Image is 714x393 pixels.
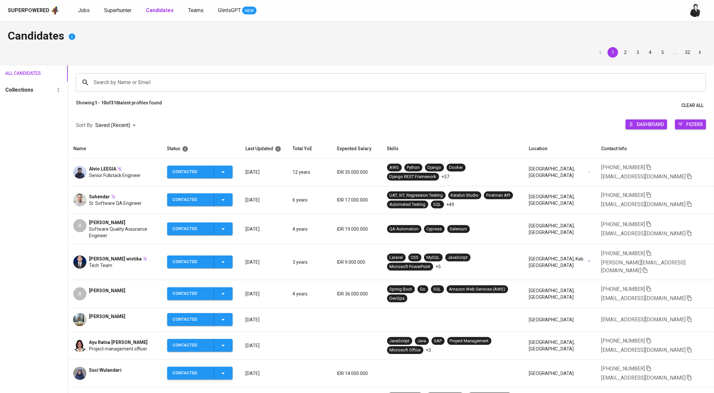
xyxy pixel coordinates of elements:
[695,47,705,58] button: Go to next page
[78,7,91,15] a: Jobs
[95,100,106,105] b: 1 - 10
[76,99,162,112] p: Showing of talent profiles found
[241,139,288,158] th: Last Updated
[246,259,282,265] p: [DATE]
[162,139,241,158] th: Status
[293,291,327,297] p: 4 years
[73,313,86,326] img: 2be6950b9c14ea25cd9613614681925d.jpg
[436,263,441,270] p: +5
[73,166,86,179] img: e88482797a3881708f69d86091ac42d9.jpg
[442,173,450,180] p: +37
[172,367,208,380] div: Contacted
[418,338,426,344] div: Java
[167,339,233,352] button: Contacted
[167,223,233,235] button: Contacted
[89,193,110,200] span: Suhendar
[434,286,441,293] div: SQL
[487,192,510,199] div: Postman API
[390,338,410,344] div: JavaScript
[111,100,119,105] b: 316
[332,139,382,158] th: Expected Salary
[420,286,426,293] div: Go
[449,286,506,293] div: Amazon Web Services (AWS)
[601,164,645,170] span: [PHONE_NUMBER]
[73,287,86,300] div: A
[601,295,686,301] span: [EMAIL_ADDRESS][DOMAIN_NAME]
[142,256,148,261] img: magic_wand.svg
[78,7,90,13] span: Jobs
[657,47,668,58] button: Go to page 5
[8,7,49,14] div: Superpowered
[188,7,204,13] span: Teams
[246,197,282,203] p: [DATE]
[146,7,175,15] a: Candidates
[529,339,591,352] div: [GEOGRAPHIC_DATA], [GEOGRAPHIC_DATA]
[633,47,643,58] button: Go to page 3
[172,313,208,326] div: Contacted
[390,174,437,180] div: Django REST Framework
[89,200,142,206] span: Sr. Software QA Engineer
[89,313,125,320] span: [PERSON_NAME]
[450,226,467,232] div: Selenium
[390,255,403,261] div: Laravel
[382,139,524,158] th: Skills
[529,287,591,300] div: [GEOGRAPHIC_DATA], [GEOGRAPHIC_DATA]
[167,166,233,178] button: Contacted
[337,370,377,377] p: IDR 14.000.000
[601,375,686,381] span: [EMAIL_ADDRESS][DOMAIN_NAME]
[293,259,327,265] p: 3 years
[428,165,441,171] div: Django
[172,223,208,235] div: Contacted
[601,316,686,323] span: [EMAIL_ADDRESS][DOMAIN_NAME]
[104,7,133,15] a: Superhunter
[681,101,704,110] span: Clear All
[89,172,141,179] span: Senior Fullstack Engineer
[172,339,208,352] div: Contacted
[601,347,686,353] span: [EMAIL_ADDRESS][DOMAIN_NAME]
[73,193,86,206] img: 6c7a0a75bccbecb392f51172c13e6abd.jpg
[390,286,412,293] div: Spring Boot
[337,197,377,203] p: IDR 17.000.000
[89,346,147,352] span: Project management officer
[172,287,208,300] div: Contacted
[188,7,205,15] a: Teams
[448,255,468,261] div: JavaScript
[608,47,618,58] button: page 1
[246,342,282,349] p: [DATE]
[337,259,377,265] p: IDR 9.000.000
[679,99,706,112] button: Clear All
[390,202,426,208] div: Automated Testing
[390,347,421,353] div: Microsoft Office
[89,226,156,239] span: Software Quality Assurance Engineer
[8,29,706,45] h4: Candidates
[337,226,377,232] p: IDR 19.000.000
[246,291,282,297] p: [DATE]
[529,370,591,377] div: [GEOGRAPHIC_DATA]
[689,4,702,17] img: medwi@glints.com
[5,85,33,95] h6: Collections
[218,7,241,13] span: GlintsGPT
[529,316,591,323] div: [GEOGRAPHIC_DATA]
[293,197,327,203] p: 6 years
[601,286,645,292] span: [PHONE_NUMBER]
[524,139,596,158] th: Location
[670,49,680,56] div: …
[89,166,116,172] span: Alvio LEEGIA
[601,201,686,207] span: [EMAIL_ADDRESS][DOMAIN_NAME]
[5,69,34,78] span: All Candidates
[76,121,93,129] p: Sort By
[529,166,591,179] div: [GEOGRAPHIC_DATA], [GEOGRAPHIC_DATA]
[89,219,125,226] span: [PERSON_NAME]
[434,202,441,208] div: SQL
[89,256,142,262] span: [PERSON_NAME] wistika
[73,339,86,352] img: 41b66b98eece929aa753eba4046abffd.jpg
[427,226,442,232] div: Cypress
[89,262,112,269] span: Tech Team
[104,7,132,13] span: Superhunter
[111,194,116,199] img: magic_wand.svg
[167,287,233,300] button: Contacted
[246,226,282,232] p: [DATE]
[601,230,686,237] span: [EMAIL_ADDRESS][DOMAIN_NAME]
[89,287,125,294] span: [PERSON_NAME]
[675,119,706,129] button: Filters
